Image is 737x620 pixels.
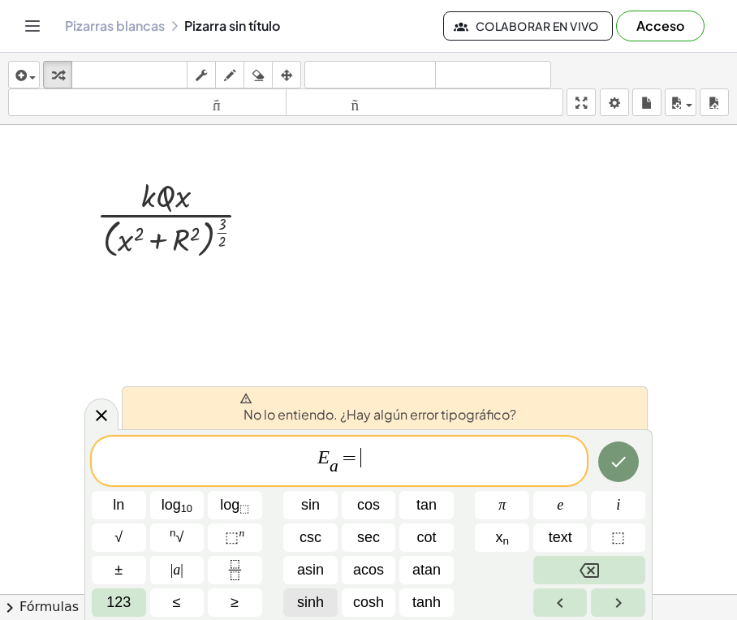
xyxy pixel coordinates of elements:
font: No lo entiendo. ¿Hay algún error tipográfico? [244,406,516,423]
button: Hecho [598,441,639,482]
sub: ⬚ [239,502,249,515]
font: tamaño_del_formato [12,95,282,110]
span: ≤ [173,592,181,614]
span: cos [357,494,380,516]
span: x [495,527,509,549]
span: 123 [106,592,131,614]
button: Hyperbolic tangent [399,588,454,617]
span: ⬚ [611,527,625,549]
button: Colaborar en vivo [443,11,613,41]
button: Cosecant [283,523,338,552]
button: Text [533,523,588,552]
span: tan [416,494,437,516]
font: deshacer [308,67,432,83]
font: Colaborar en vivo [476,19,599,33]
button: Fraction [208,556,262,584]
span: ​ [360,448,361,467]
button: Hyperbolic sine [283,588,338,617]
button: e [533,491,588,519]
button: Absolute value [150,556,205,584]
span: √ [114,527,123,549]
span: = [338,448,362,467]
button: nth root [150,523,205,552]
button: Tangent [399,491,454,519]
font: tamaño_del_formato [290,95,560,110]
span: tanh [412,592,441,614]
button: Superscript [208,523,262,552]
span: √ [170,527,183,549]
span: text [549,527,572,549]
a: Pizarras blancas [65,18,165,34]
span: a [170,559,183,581]
button: Less than or equal [150,588,205,617]
sup: n [239,527,244,539]
span: e [557,494,563,516]
button: Cambiar navegación [19,13,45,39]
sup: n [170,527,176,539]
font: teclado [75,67,183,83]
span: log [162,494,192,516]
sub: n [502,535,509,547]
button: Arccosine [342,556,396,584]
button: Secant [342,523,396,552]
button: Placeholder [591,523,645,552]
button: i [591,491,645,519]
button: Plus minus [92,556,146,584]
button: Greater than or equal [208,588,262,617]
span: ln [113,494,124,516]
var: a [330,456,338,476]
button: Right arrow [591,588,645,617]
span: log [220,494,249,516]
span: | [180,562,183,578]
span: | [170,562,174,578]
span: ⬚ [225,529,239,545]
button: Backspace [533,556,645,584]
button: Hyperbolic cosine [342,588,396,617]
button: Default keyboard [92,588,146,617]
span: cosh [353,592,384,614]
button: Acceso [616,11,705,41]
sub: 10 [181,502,192,515]
font: rehacer [439,67,547,83]
button: Sine [283,491,338,519]
button: Natural logarithm [92,491,146,519]
span: sec [357,527,380,549]
span: cot [417,527,437,549]
button: Cosine [342,491,396,519]
span: sinh [297,592,324,614]
span: ≥ [231,592,239,614]
span: csc [300,527,321,549]
span: acos [353,559,384,581]
button: teclado [71,61,187,88]
span: asin [297,559,324,581]
font: Fórmulas [19,599,79,614]
span: ± [114,559,123,581]
button: tamaño_del_formato [8,88,287,116]
button: Cotangent [399,523,454,552]
span: atan [412,559,441,581]
button: π [475,491,529,519]
button: Arctangent [399,556,454,584]
button: tamaño_del_formato [286,88,564,116]
font: Pizarras blancas [65,17,165,34]
span: sin [301,494,320,516]
button: rehacer [435,61,551,88]
button: Arcsine [283,556,338,584]
button: Logarithm with base [208,491,262,519]
button: Left arrow [533,588,588,617]
font: Acceso [636,17,684,34]
button: deshacer [304,61,436,88]
button: Logarithm [150,491,205,519]
span: π [498,494,506,516]
button: Subscript [475,523,529,552]
var: E [317,446,330,467]
button: Square root [92,523,146,552]
span: i [616,494,620,516]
